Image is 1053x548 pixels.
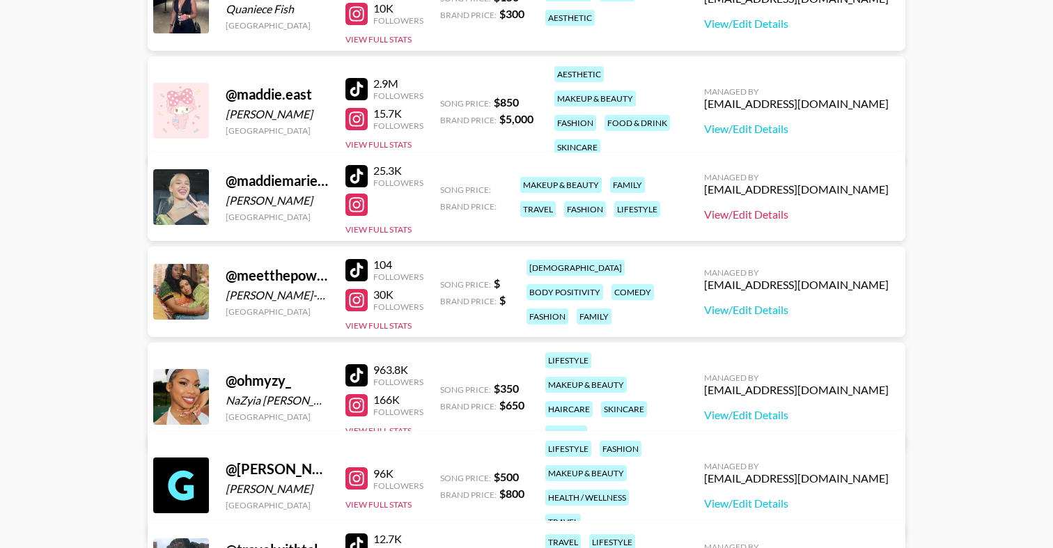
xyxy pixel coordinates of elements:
[345,224,412,235] button: View Full Stats
[704,496,889,510] a: View/Edit Details
[226,172,329,189] div: @ maddiemariegirl
[554,139,600,155] div: skincare
[604,115,670,131] div: food & drink
[226,267,329,284] div: @ meetthepowers_
[373,164,423,178] div: 25.3K
[440,490,497,500] span: Brand Price:
[545,352,591,368] div: lifestyle
[704,122,889,136] a: View/Edit Details
[499,398,524,412] strong: $ 650
[440,279,491,290] span: Song Price:
[704,408,889,422] a: View/Edit Details
[704,383,889,397] div: [EMAIL_ADDRESS][DOMAIN_NAME]
[545,10,595,26] div: aesthetic
[704,471,889,485] div: [EMAIL_ADDRESS][DOMAIN_NAME]
[226,500,329,510] div: [GEOGRAPHIC_DATA]
[704,373,889,383] div: Managed By
[545,401,593,417] div: haircare
[373,532,423,546] div: 12.7K
[704,182,889,196] div: [EMAIL_ADDRESS][DOMAIN_NAME]
[704,86,889,97] div: Managed By
[345,320,412,331] button: View Full Stats
[577,308,611,324] div: family
[704,278,889,292] div: [EMAIL_ADDRESS][DOMAIN_NAME]
[704,17,889,31] a: View/Edit Details
[704,208,889,221] a: View/Edit Details
[226,20,329,31] div: [GEOGRAPHIC_DATA]
[440,296,497,306] span: Brand Price:
[226,2,329,16] div: Quaniece Fish
[704,172,889,182] div: Managed By
[526,260,625,276] div: [DEMOGRAPHIC_DATA]
[373,288,423,302] div: 30K
[373,107,423,120] div: 15.7K
[373,302,423,312] div: Followers
[440,384,491,395] span: Song Price:
[226,412,329,422] div: [GEOGRAPHIC_DATA]
[704,97,889,111] div: [EMAIL_ADDRESS][DOMAIN_NAME]
[545,377,627,393] div: makeup & beauty
[494,95,519,109] strong: $ 850
[345,499,412,510] button: View Full Stats
[545,425,587,441] div: fashion
[440,473,491,483] span: Song Price:
[499,7,524,20] strong: $ 300
[440,98,491,109] span: Song Price:
[226,194,329,208] div: [PERSON_NAME]
[545,441,591,457] div: lifestyle
[564,201,606,217] div: fashion
[440,401,497,412] span: Brand Price:
[226,107,329,121] div: [PERSON_NAME]
[704,461,889,471] div: Managed By
[554,66,604,82] div: aesthetic
[226,125,329,136] div: [GEOGRAPHIC_DATA]
[614,201,660,217] div: lifestyle
[345,139,412,150] button: View Full Stats
[499,293,506,306] strong: $
[373,272,423,282] div: Followers
[373,15,423,26] div: Followers
[526,284,603,300] div: body positivity
[704,267,889,278] div: Managed By
[373,377,423,387] div: Followers
[440,201,497,212] span: Brand Price:
[440,185,491,195] span: Song Price:
[226,393,329,407] div: NaZyia [PERSON_NAME]
[526,308,568,324] div: fashion
[373,393,423,407] div: 166K
[373,91,423,101] div: Followers
[373,480,423,491] div: Followers
[545,465,627,481] div: makeup & beauty
[545,490,629,506] div: health / wellness
[499,487,524,500] strong: $ 800
[345,425,412,436] button: View Full Stats
[611,284,654,300] div: comedy
[373,77,423,91] div: 2.9M
[345,34,412,45] button: View Full Stats
[373,1,423,15] div: 10K
[226,460,329,478] div: @ [PERSON_NAME]
[226,306,329,317] div: [GEOGRAPHIC_DATA]
[600,441,641,457] div: fashion
[226,482,329,496] div: [PERSON_NAME]
[373,467,423,480] div: 96K
[554,91,636,107] div: makeup & beauty
[373,258,423,272] div: 104
[704,303,889,317] a: View/Edit Details
[601,401,647,417] div: skincare
[373,363,423,377] div: 963.8K
[494,382,519,395] strong: $ 350
[494,276,500,290] strong: $
[226,86,329,103] div: @ maddie.east
[554,115,596,131] div: fashion
[373,178,423,188] div: Followers
[373,407,423,417] div: Followers
[226,372,329,389] div: @ ohmyzy_
[499,112,533,125] strong: $ 5,000
[440,115,497,125] span: Brand Price:
[545,514,581,530] div: travel
[494,470,519,483] strong: $ 500
[520,177,602,193] div: makeup & beauty
[373,120,423,131] div: Followers
[440,10,497,20] span: Brand Price:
